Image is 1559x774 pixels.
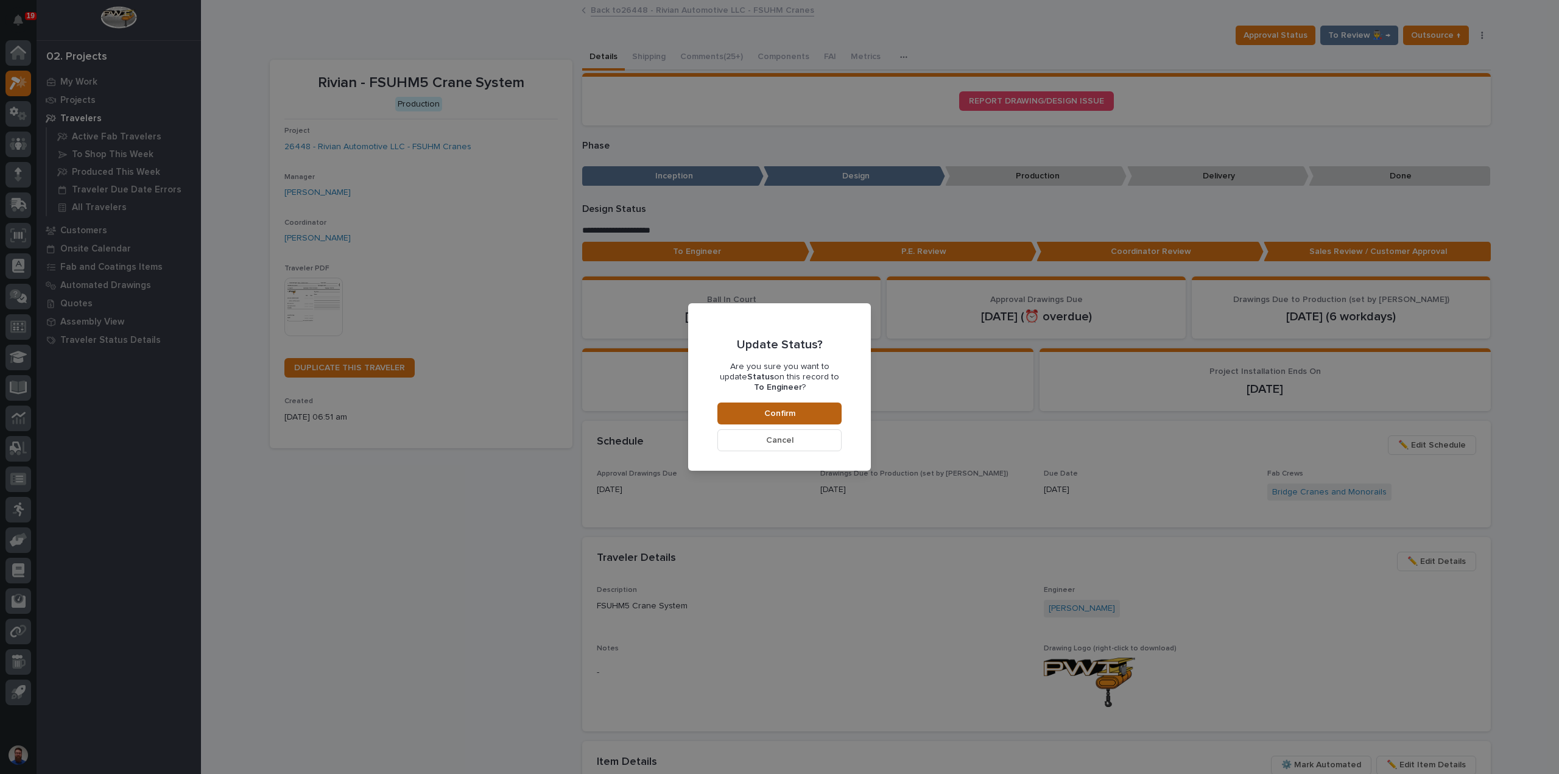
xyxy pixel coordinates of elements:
[764,408,795,419] span: Confirm
[754,383,802,392] b: To Engineer
[717,429,842,451] button: Cancel
[747,373,774,381] b: Status
[737,337,823,352] p: Update Status?
[717,362,842,392] p: Are you sure you want to update on this record to ?
[717,403,842,424] button: Confirm
[766,435,794,446] span: Cancel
